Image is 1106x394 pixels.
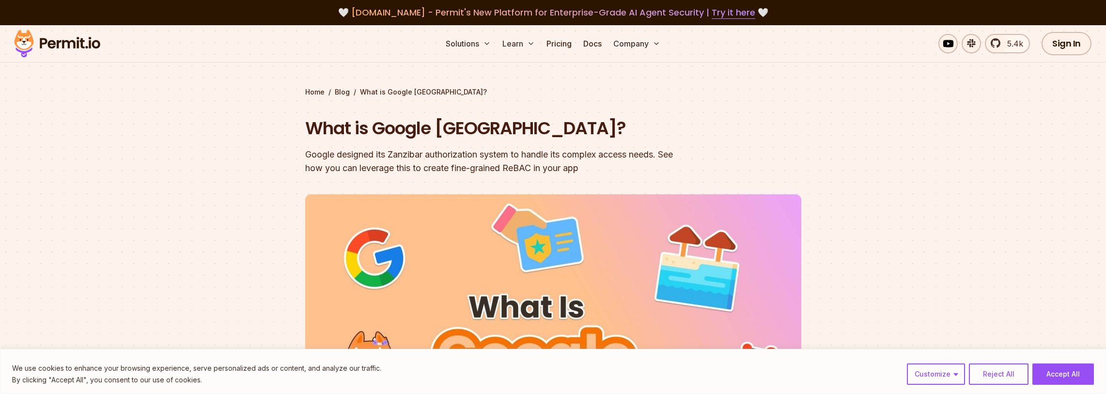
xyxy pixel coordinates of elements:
[1001,38,1023,49] span: 5.4k
[1032,363,1094,385] button: Accept All
[907,363,965,385] button: Customize
[305,148,677,175] div: Google designed its Zanzibar authorization system to handle its complex access needs. See how you...
[442,34,495,53] button: Solutions
[498,34,539,53] button: Learn
[23,6,1083,19] div: 🤍 🤍
[579,34,606,53] a: Docs
[335,87,350,97] a: Blog
[1042,32,1091,55] a: Sign In
[969,363,1028,385] button: Reject All
[305,116,677,141] h1: What is Google [GEOGRAPHIC_DATA]?
[543,34,576,53] a: Pricing
[305,87,801,97] div: / /
[609,34,664,53] button: Company
[985,34,1030,53] a: 5.4k
[305,87,325,97] a: Home
[712,6,755,19] a: Try it here
[351,6,755,18] span: [DOMAIN_NAME] - Permit's New Platform for Enterprise-Grade AI Agent Security |
[12,374,381,386] p: By clicking "Accept All", you consent to our use of cookies.
[12,362,381,374] p: We use cookies to enhance your browsing experience, serve personalized ads or content, and analyz...
[10,27,105,60] img: Permit logo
